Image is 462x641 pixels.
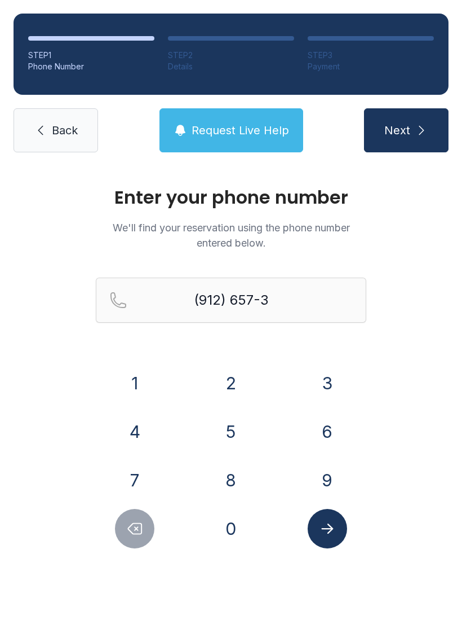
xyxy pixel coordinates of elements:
input: Reservation phone number [96,278,366,323]
button: 4 [115,412,154,451]
button: 6 [308,412,347,451]
span: Next [384,122,410,138]
span: Request Live Help [192,122,289,138]
span: Back [52,122,78,138]
div: Details [168,61,294,72]
p: We'll find your reservation using the phone number entered below. [96,220,366,251]
button: 0 [211,509,251,548]
button: 7 [115,460,154,500]
button: 2 [211,363,251,403]
button: 1 [115,363,154,403]
div: Payment [308,61,434,72]
div: STEP 3 [308,50,434,61]
h1: Enter your phone number [96,188,366,207]
div: Phone Number [28,61,154,72]
button: 3 [308,363,347,403]
div: STEP 1 [28,50,154,61]
div: STEP 2 [168,50,294,61]
button: 5 [211,412,251,451]
button: 8 [211,460,251,500]
button: 9 [308,460,347,500]
button: Submit lookup form [308,509,347,548]
button: Delete number [115,509,154,548]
